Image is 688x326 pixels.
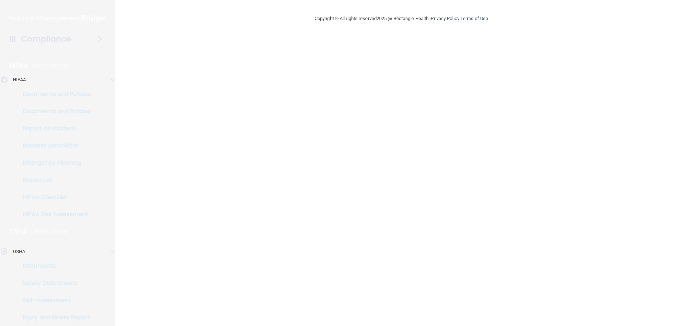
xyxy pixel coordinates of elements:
p: OSHA [10,227,28,236]
p: Resources [5,176,102,184]
h4: Compliance [21,34,71,44]
p: Emergency Planning [5,159,102,166]
p: Self-Assessment [5,297,102,304]
a: Privacy Policy [431,16,459,21]
p: Injury and Illness Report [5,314,102,321]
p: Report an Incident [5,125,102,132]
p: HIPAA [13,76,26,84]
p: Documents [5,262,102,269]
p: Learn More! [32,61,70,70]
p: Documents and Policies [5,91,102,98]
p: Business Associates [5,142,102,149]
p: HIPAA Checklist [5,194,102,201]
p: OSHA [13,247,25,256]
p: Documents and Policies [5,108,102,115]
a: Terms of Use [460,16,488,21]
p: Learn More! [31,227,69,236]
p: Safety Data Sheets [5,279,102,287]
p: HIPAA Risk Assessment [5,211,102,218]
div: Copyright © All rights reserved 2025 @ Rectangle Health | | [271,7,532,30]
img: PMB logo [9,11,106,25]
p: HIPAA [10,61,28,70]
